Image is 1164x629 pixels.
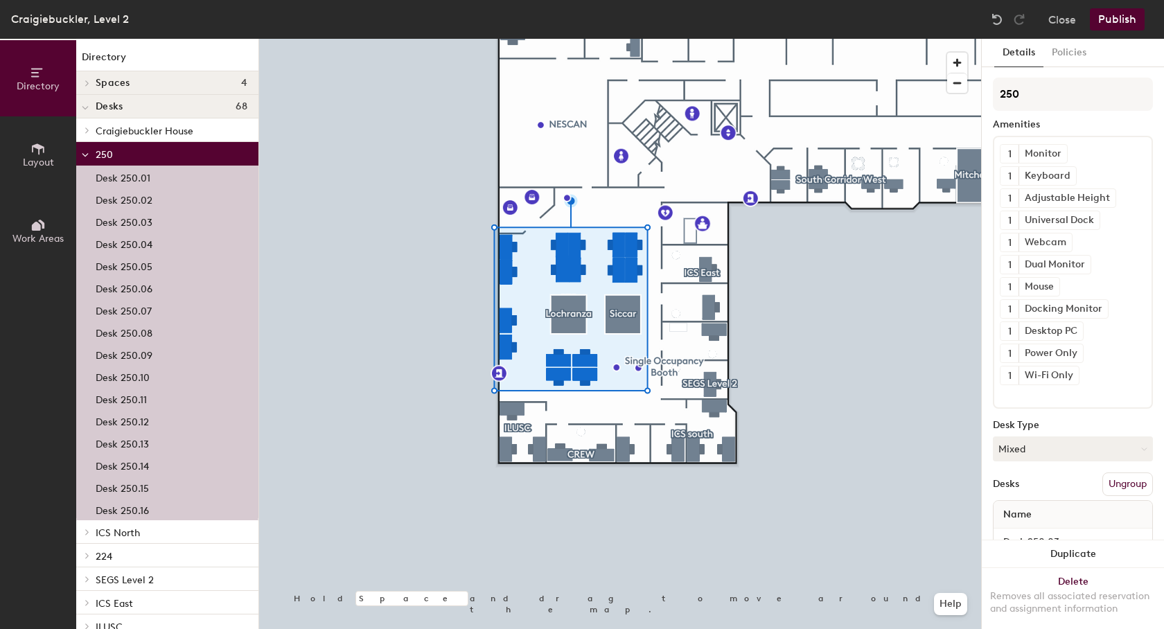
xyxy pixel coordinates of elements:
span: ICS North [96,527,140,539]
div: Wi-Fi Only [1018,366,1079,384]
div: Craigiebuckler, Level 2 [11,10,129,28]
div: Power Only [1018,344,1083,362]
button: 1 [1000,167,1018,185]
button: 1 [1000,366,1018,384]
div: Desk Type [993,420,1153,431]
p: Desk 250.04 [96,235,152,251]
span: Desks [96,101,123,112]
p: Desk 250.09 [96,346,152,362]
span: 1 [1008,369,1012,383]
span: ICS East [96,598,133,610]
button: 1 [1000,189,1018,207]
span: Layout [23,157,54,168]
span: 1 [1008,169,1012,184]
span: 1 [1008,346,1012,361]
button: Duplicate [982,540,1164,568]
span: 1 [1008,258,1012,272]
p: Desk 250.05 [96,257,152,273]
span: 1 [1008,302,1012,317]
img: Undo [990,12,1004,26]
button: Mixed [993,436,1153,461]
button: 1 [1000,145,1018,163]
div: Desks [993,479,1019,490]
span: 1 [1008,191,1012,206]
span: 224 [96,551,112,562]
h1: Directory [76,50,258,71]
button: Details [994,39,1043,67]
span: Directory [17,80,60,92]
p: Desk 250.01 [96,168,150,184]
button: 1 [1000,233,1018,251]
p: Desk 250.03 [96,213,152,229]
div: Dual Monitor [1018,256,1091,274]
img: Redo [1012,12,1026,26]
span: Work Areas [12,233,64,245]
button: 1 [1000,211,1018,229]
div: Adjustable Height [1018,189,1115,207]
button: 1 [1000,278,1018,296]
button: 1 [1000,322,1018,340]
div: Mouse [1018,278,1059,296]
p: Desk 250.12 [96,412,149,428]
span: 1 [1008,280,1012,294]
div: Webcam [1018,233,1072,251]
button: Policies [1043,39,1095,67]
button: Close [1048,8,1076,30]
p: Desk 250.13 [96,434,149,450]
p: Desk 250.14 [96,457,149,472]
p: Desk 250.15 [96,479,149,495]
p: Desk 250.10 [96,368,150,384]
span: 250 [96,149,113,161]
span: SEGS Level 2 [96,574,154,586]
p: Desk 250.11 [96,390,147,406]
span: 1 [1008,236,1012,250]
span: 1 [1008,147,1012,161]
button: DeleteRemoves all associated reservation and assignment information [982,568,1164,629]
p: Desk 250.08 [96,324,152,339]
div: Docking Monitor [1018,300,1108,318]
p: Desk 250.06 [96,279,152,295]
span: 68 [236,101,247,112]
div: Universal Dock [1018,211,1100,229]
button: 1 [1000,344,1018,362]
span: Craigiebuckler House [96,125,193,137]
div: Desktop PC [1018,322,1083,340]
input: Unnamed desk [996,533,1149,552]
div: Removes all associated reservation and assignment information [990,590,1156,615]
span: 1 [1008,324,1012,339]
span: 4 [241,78,247,89]
button: 1 [1000,300,1018,318]
button: Help [934,593,967,615]
p: Desk 250.16 [96,501,149,517]
span: 1 [1008,213,1012,228]
div: Amenities [993,119,1153,130]
span: Name [996,502,1039,527]
div: Monitor [1018,145,1067,163]
div: Keyboard [1018,167,1076,185]
p: Desk 250.07 [96,301,152,317]
button: Ungroup [1102,472,1153,496]
button: Publish [1090,8,1145,30]
button: 1 [1000,256,1018,274]
span: Spaces [96,78,130,89]
p: Desk 250.02 [96,191,152,206]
